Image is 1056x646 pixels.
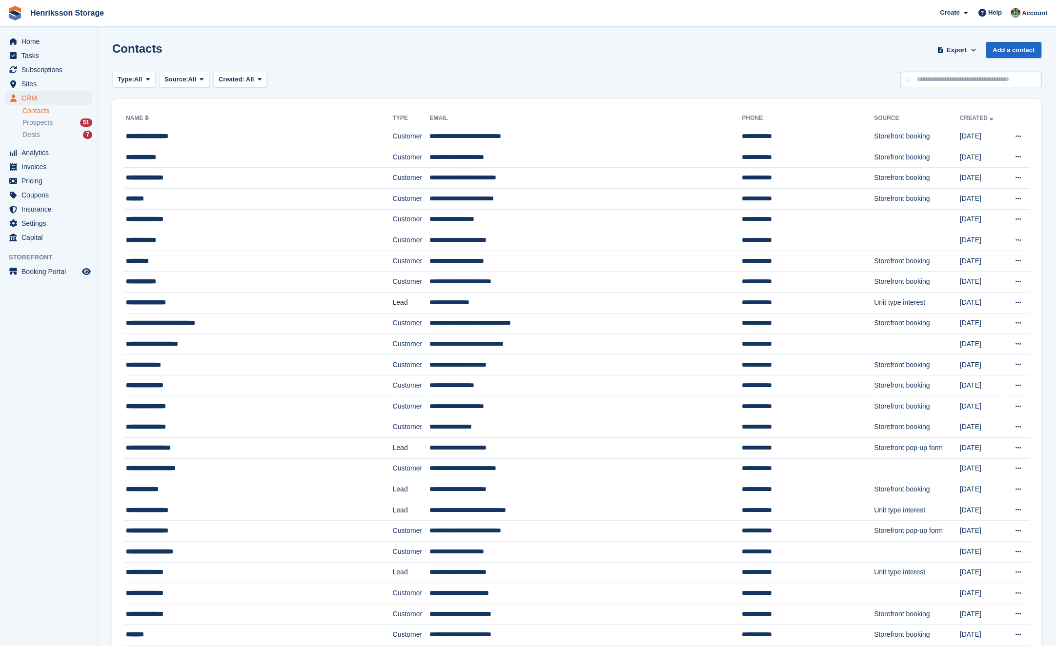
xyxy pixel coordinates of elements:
[83,131,92,139] div: 7
[22,118,53,127] span: Prospects
[960,458,1004,479] td: [DATE]
[392,604,429,625] td: Customer
[935,42,978,58] button: Export
[5,35,92,48] a: menu
[213,72,267,88] button: Created: All
[874,500,960,521] td: Unit type interest
[960,126,1004,147] td: [DATE]
[874,562,960,583] td: Unit type interest
[874,604,960,625] td: Storefront booking
[392,479,429,500] td: Lead
[5,146,92,159] a: menu
[22,130,40,139] span: Deals
[22,130,92,140] a: Deals 7
[742,111,874,126] th: Phone
[874,625,960,646] td: Storefront booking
[392,272,429,293] td: Customer
[960,604,1004,625] td: [DATE]
[5,160,92,174] a: menu
[1022,8,1047,18] span: Account
[21,91,80,105] span: CRM
[21,174,80,188] span: Pricing
[21,63,80,77] span: Subscriptions
[392,562,429,583] td: Lead
[392,500,429,521] td: Lead
[392,583,429,604] td: Customer
[874,479,960,500] td: Storefront booking
[392,147,429,168] td: Customer
[960,292,1004,313] td: [DATE]
[874,521,960,542] td: Storefront pop-up form
[26,5,108,21] a: Henriksson Storage
[392,188,429,209] td: Customer
[960,209,1004,230] td: [DATE]
[960,230,1004,251] td: [DATE]
[21,231,80,244] span: Capital
[134,75,142,84] span: All
[392,396,429,417] td: Customer
[392,417,429,438] td: Customer
[21,146,80,159] span: Analytics
[392,334,429,355] td: Customer
[22,117,92,128] a: Prospects 51
[392,168,429,189] td: Customer
[188,75,197,84] span: All
[5,174,92,188] a: menu
[874,111,960,126] th: Source
[874,396,960,417] td: Storefront booking
[960,521,1004,542] td: [DATE]
[960,375,1004,396] td: [DATE]
[874,313,960,334] td: Storefront booking
[392,251,429,272] td: Customer
[960,562,1004,583] td: [DATE]
[5,77,92,91] a: menu
[392,458,429,479] td: Customer
[1011,8,1020,18] img: Isak Martinelle
[392,209,429,230] td: Customer
[429,111,742,126] th: Email
[5,49,92,62] a: menu
[392,375,429,396] td: Customer
[960,354,1004,375] td: [DATE]
[392,625,429,646] td: Customer
[392,438,429,459] td: Lead
[874,168,960,189] td: Storefront booking
[874,375,960,396] td: Storefront booking
[988,8,1002,18] span: Help
[5,216,92,230] a: menu
[5,202,92,216] a: menu
[21,77,80,91] span: Sites
[874,292,960,313] td: Unit type interest
[874,251,960,272] td: Storefront booking
[80,118,92,127] div: 51
[960,542,1004,563] td: [DATE]
[960,272,1004,293] td: [DATE]
[960,313,1004,334] td: [DATE]
[5,91,92,105] a: menu
[874,354,960,375] td: Storefront booking
[5,188,92,202] a: menu
[392,126,429,147] td: Customer
[960,334,1004,355] td: [DATE]
[874,417,960,438] td: Storefront booking
[21,35,80,48] span: Home
[21,160,80,174] span: Invoices
[21,49,80,62] span: Tasks
[960,438,1004,459] td: [DATE]
[960,479,1004,500] td: [DATE]
[960,168,1004,189] td: [DATE]
[392,521,429,542] td: Customer
[21,265,80,278] span: Booking Portal
[947,45,967,55] span: Export
[112,42,162,55] h1: Contacts
[392,313,429,334] td: Customer
[874,272,960,293] td: Storefront booking
[5,63,92,77] a: menu
[392,230,429,251] td: Customer
[392,292,429,313] td: Lead
[21,188,80,202] span: Coupons
[22,106,92,116] a: Contacts
[392,542,429,563] td: Customer
[21,202,80,216] span: Insurance
[940,8,959,18] span: Create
